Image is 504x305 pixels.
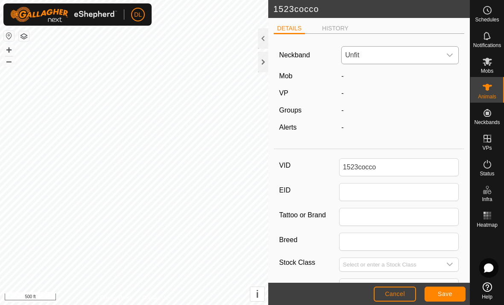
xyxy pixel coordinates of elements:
[473,43,501,48] span: Notifications
[279,183,339,198] label: EID
[19,31,29,41] button: Map Layers
[482,145,492,151] span: VPs
[250,287,264,301] button: i
[279,258,339,268] label: Stock Class
[279,89,288,97] label: VP
[441,47,458,64] div: dropdown trigger
[438,290,452,297] span: Save
[279,50,310,60] label: Neckband
[477,222,498,228] span: Heatmap
[470,279,504,303] a: Help
[100,294,132,302] a: Privacy Policy
[279,233,339,247] label: Breed
[338,105,462,115] div: -
[279,124,297,131] label: Alerts
[341,89,343,97] app-display-virtual-paddock-transition: -
[342,47,441,64] span: Unfit
[481,68,493,74] span: Mobs
[480,171,494,176] span: Status
[279,107,302,114] label: Groups
[4,56,14,66] button: –
[279,208,339,222] label: Tattoo or Brand
[340,258,442,271] input: Select or enter a Stock Class
[143,294,168,302] a: Contact Us
[279,72,293,80] label: Mob
[385,290,405,297] span: Cancel
[482,197,492,202] span: Infra
[274,24,305,34] li: DETAILS
[279,158,339,173] label: VID
[4,45,14,55] button: +
[425,287,466,302] button: Save
[338,122,462,133] div: -
[482,294,492,299] span: Help
[134,10,142,19] span: DL
[374,287,416,302] button: Cancel
[478,94,496,99] span: Animals
[475,17,499,22] span: Schedules
[441,258,458,271] div: dropdown trigger
[4,31,14,41] button: Reset Map
[474,120,500,125] span: Neckbands
[341,72,343,80] span: -
[10,7,117,22] img: Gallagher Logo
[279,278,339,293] label: Birth Day
[273,4,470,14] h2: 1523cocco
[319,24,352,33] li: HISTORY
[256,288,259,300] span: i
